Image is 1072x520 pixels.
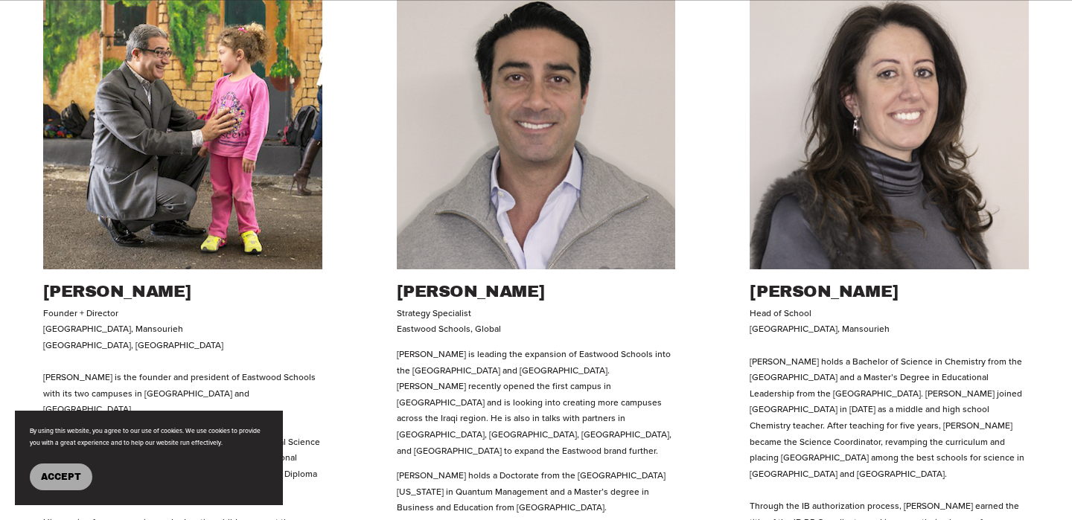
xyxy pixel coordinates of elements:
[397,346,676,458] p: [PERSON_NAME] is leading the expansion of Eastwood Schools into the [GEOGRAPHIC_DATA] and [GEOGRA...
[397,280,676,303] h2: [PERSON_NAME]
[41,472,81,482] span: Accept
[30,463,92,490] button: Accept
[43,280,322,303] h2: [PERSON_NAME]
[397,305,676,337] p: Strategy Specialist Eastwood Schools, Global
[15,411,283,505] section: Cookie banner
[750,280,1029,303] h2: [PERSON_NAME]
[30,426,268,449] p: By using this website, you agree to our use of cookies. We use cookies to provide you with a grea...
[397,467,676,516] p: [PERSON_NAME] holds a Doctorate from the [GEOGRAPHIC_DATA][US_STATE] in Quantum Management and a ...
